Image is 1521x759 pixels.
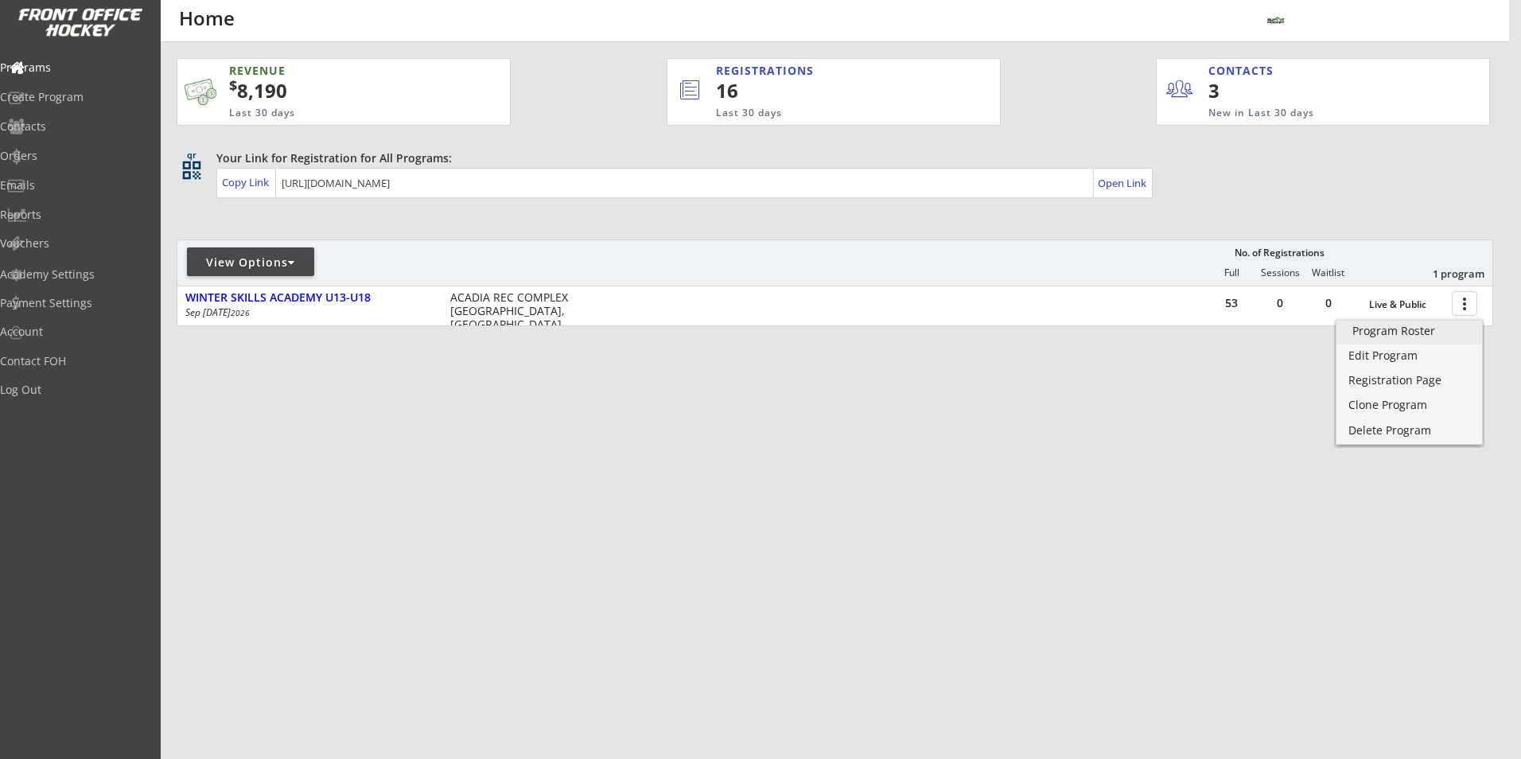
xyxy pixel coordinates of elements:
div: 16 [716,77,947,104]
div: WINTER SKILLS ACADEMY U13-U18 [185,291,434,305]
div: Your Link for Registration for All Programs: [216,150,1444,166]
em: 2026 [231,307,250,318]
div: Copy Link [222,175,272,189]
sup: $ [229,76,237,95]
div: 53 [1208,298,1255,309]
div: New in Last 30 days [1208,107,1415,120]
div: Last 30 days [716,107,935,120]
div: ACADIA REC COMPLEX [GEOGRAPHIC_DATA], [GEOGRAPHIC_DATA] [450,291,575,331]
div: Open Link [1098,177,1148,190]
div: Delete Program [1348,425,1470,436]
div: REGISTRATIONS [716,63,926,79]
div: Clone Program [1348,399,1470,411]
button: qr_code [180,158,204,182]
div: No. of Registrations [1230,247,1328,259]
div: 0 [1256,298,1304,309]
div: Registration Page [1348,375,1470,386]
div: Program Roster [1352,325,1466,337]
div: View Options [187,255,314,271]
div: 8,190 [229,77,460,104]
div: CONTACTS [1208,63,1281,79]
div: REVENUE [229,63,433,79]
a: Registration Page [1336,370,1482,394]
a: Open Link [1098,172,1148,194]
div: Edit Program [1348,350,1470,361]
div: qr [181,150,200,161]
div: Waitlist [1304,267,1352,278]
div: Live & Public [1369,299,1444,310]
div: Full [1208,267,1255,278]
a: Program Roster [1336,321,1482,344]
div: Sessions [1256,267,1304,278]
div: Last 30 days [229,107,433,120]
div: 3 [1208,77,1306,104]
div: 1 program [1402,267,1484,281]
div: Sep [DATE] [185,308,429,317]
a: Edit Program [1336,345,1482,369]
button: more_vert [1452,291,1477,316]
div: 0 [1305,298,1352,309]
